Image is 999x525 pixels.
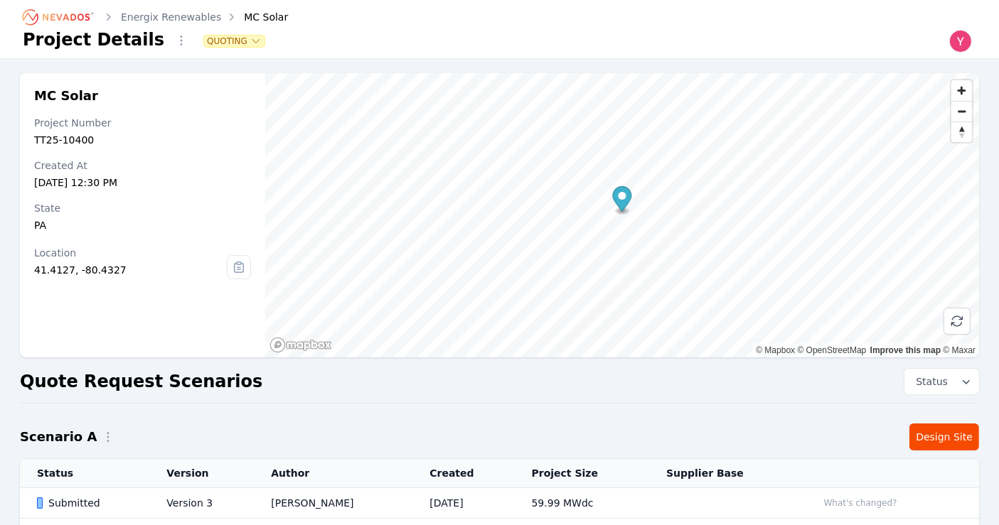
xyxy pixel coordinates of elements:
h2: Scenario A [20,427,97,447]
th: Status [20,459,149,488]
div: TT25-10400 [34,133,251,147]
div: PA [34,218,251,232]
a: Maxar [943,345,976,355]
div: Created At [34,158,251,173]
td: Version 3 [149,488,254,519]
nav: Breadcrumb [23,6,288,28]
th: Author [254,459,412,488]
a: Mapbox homepage [269,337,332,353]
th: Version [149,459,254,488]
button: Zoom in [951,80,972,101]
span: Status [910,374,948,389]
div: [DATE] 12:30 PM [34,175,251,190]
div: Submitted [37,496,142,510]
th: Project Size [515,459,650,488]
img: Yoni Bennett [949,30,972,53]
a: Design Site [909,423,979,450]
a: Improve this map [870,345,941,355]
div: 41.4127, -80.4327 [34,263,227,277]
button: Status [904,369,979,394]
canvas: Map [265,73,979,357]
h2: MC Solar [34,87,251,104]
tr: SubmittedVersion 3[PERSON_NAME][DATE]59.99 MWdcWhat's changed? [20,488,979,519]
button: What's changed? [818,495,904,511]
div: Location [34,246,227,260]
th: Supplier Base [649,459,801,488]
a: Energix Renewables [121,10,221,24]
td: 59.99 MWdc [515,488,650,519]
div: Project Number [34,116,251,130]
div: MC Solar [224,10,288,24]
td: [PERSON_NAME] [254,488,412,519]
div: State [34,201,251,215]
h1: Project Details [23,28,164,51]
button: Zoom out [951,101,972,121]
div: Map marker [612,186,631,215]
span: Zoom out [951,102,972,121]
button: Reset bearing to north [951,121,972,142]
h2: Quote Request Scenarios [20,370,262,393]
button: Quoting [204,36,265,47]
th: Created [412,459,514,488]
td: [DATE] [412,488,514,519]
a: Mapbox [756,345,795,355]
a: OpenStreetMap [798,345,867,355]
